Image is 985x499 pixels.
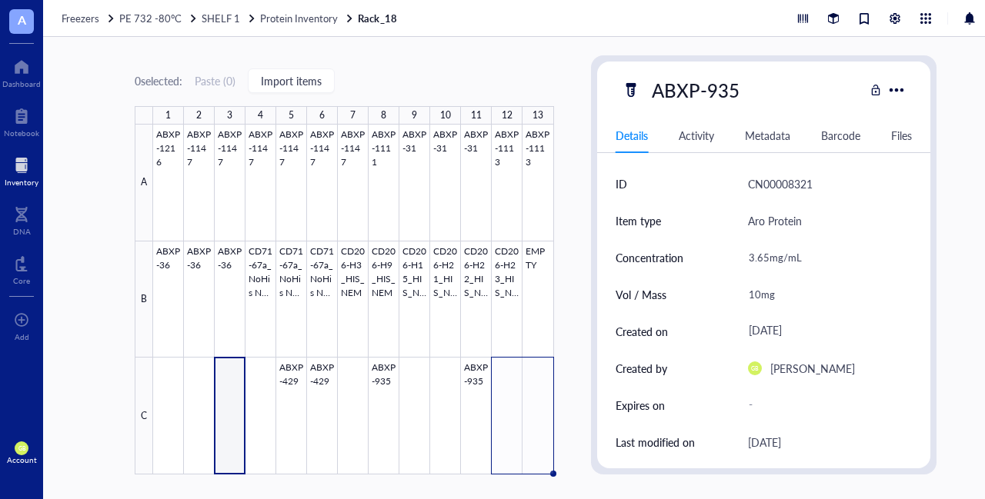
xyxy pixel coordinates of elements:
div: Created on [616,323,668,340]
div: 3 [227,106,232,125]
div: Account [7,455,37,464]
div: Item type [616,212,661,229]
div: 0 selected: [135,72,182,89]
div: [DATE] [742,318,907,345]
div: Expires on [616,397,665,414]
a: Core [13,251,30,285]
div: 4 [258,106,263,125]
div: Vol / Mass [616,286,666,303]
a: Rack_18 [358,12,399,25]
div: Files [891,127,912,144]
button: Import items [248,68,335,93]
div: Details [616,127,648,144]
span: PE 732 -80°C [119,11,182,25]
div: 11 [471,106,482,125]
div: 2 [196,106,202,125]
div: Dashboard [2,79,41,88]
span: SHELF 1 [202,11,240,25]
div: Barcode [821,127,860,144]
span: GB [18,445,25,452]
div: 1 [165,106,171,125]
div: B [135,241,153,358]
div: ID [616,175,627,192]
div: C [135,358,153,474]
span: GB [751,365,758,372]
span: A [18,10,26,29]
div: Last modified on [616,434,695,451]
div: 10mg [742,278,907,311]
div: [DATE] [748,433,781,451]
div: [PERSON_NAME] [770,359,855,378]
div: 5 [289,106,294,125]
div: Inventory [5,178,38,187]
a: Dashboard [2,55,41,88]
div: CN00008321 [748,175,813,193]
a: Inventory [5,153,38,187]
div: Notebook [4,128,39,138]
a: DNA [13,202,31,236]
span: Freezers [62,11,99,25]
div: 10 [440,106,451,125]
div: Metadata [745,127,790,144]
div: A [135,125,153,241]
a: SHELF 1Protein Inventory [202,12,355,25]
div: Add [15,332,29,341]
a: Freezers [62,12,116,25]
span: Protein Inventory [260,11,338,25]
div: Activity [679,127,714,144]
div: Concentration [616,249,683,266]
button: Paste (0) [195,68,235,93]
div: 3.65mg/mL [742,241,907,274]
a: Notebook [4,104,39,138]
div: 9 [412,106,417,125]
div: 6 [319,106,325,125]
div: 12 [502,106,513,125]
div: 13 [533,106,543,125]
div: Aro Protein [748,211,802,230]
div: - [742,391,907,419]
a: PE 732 -80°C [119,12,199,25]
div: 8 [381,106,386,125]
div: 7 [350,106,356,125]
div: DNA [13,227,31,236]
div: Core [13,276,30,285]
span: Import items [261,75,322,87]
div: Created by [616,360,667,377]
div: ABXP-935 [645,74,746,106]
